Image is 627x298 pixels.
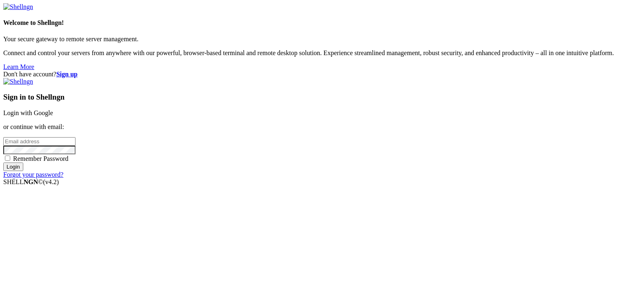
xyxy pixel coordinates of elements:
h4: Welcome to Shellngn! [3,19,624,27]
span: SHELL © [3,178,59,185]
img: Shellngn [3,3,33,11]
span: 4.2.0 [43,178,59,185]
input: Remember Password [5,156,10,161]
a: Forgot your password? [3,171,63,178]
span: Remember Password [13,155,69,162]
input: Login [3,162,23,171]
p: Your secure gateway to remote server management. [3,36,624,43]
input: Email address [3,137,76,146]
p: or continue with email: [3,123,624,131]
img: Shellngn [3,78,33,85]
h3: Sign in to Shellngn [3,93,624,102]
p: Connect and control your servers from anywhere with our powerful, browser-based terminal and remo... [3,49,624,57]
b: NGN [24,178,38,185]
div: Don't have account? [3,71,624,78]
a: Sign up [56,71,78,78]
a: Login with Google [3,109,53,116]
a: Learn More [3,63,34,70]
